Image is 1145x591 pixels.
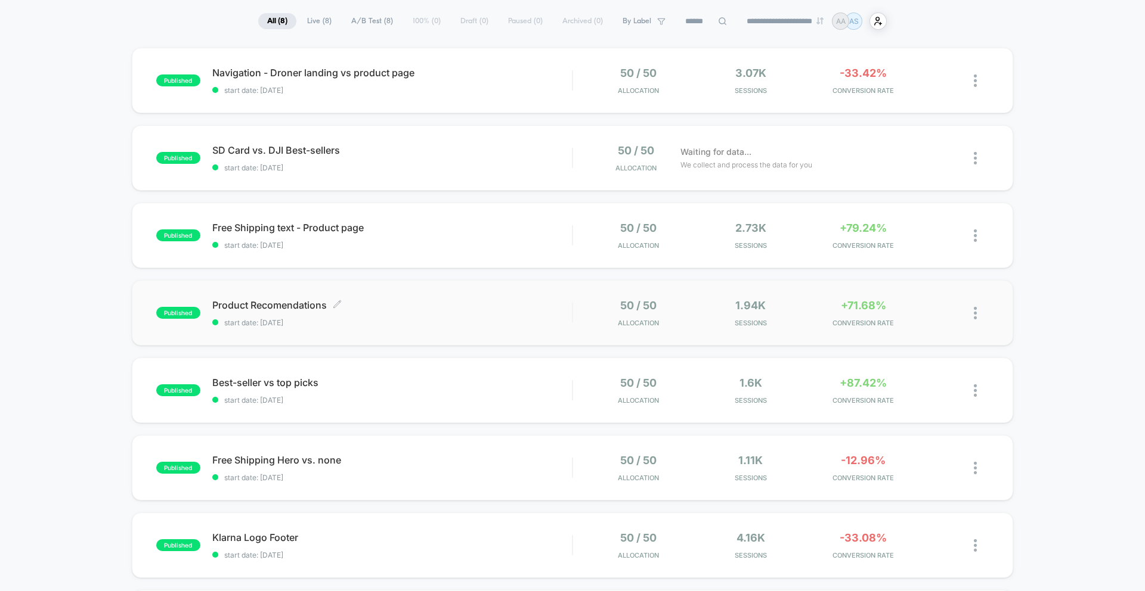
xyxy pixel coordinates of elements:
span: published [156,384,200,396]
span: published [156,152,200,164]
img: end [816,17,824,24]
span: +71.68% [841,299,886,312]
span: published [156,462,200,474]
span: Live ( 8 ) [298,13,341,29]
span: published [156,539,200,551]
span: start date: [DATE] [212,396,572,405]
span: -12.96% [841,454,886,466]
span: 50 / 50 [620,454,657,466]
span: published [156,229,200,241]
img: close [974,539,977,552]
span: +79.24% [840,222,887,234]
span: 50 / 50 [620,67,657,79]
img: close [974,462,977,474]
span: start date: [DATE] [212,86,572,95]
button: Play, NEW DEMO 2025-VEED.mp4 [278,150,307,179]
span: All ( 8 ) [258,13,296,29]
span: 1.6k [739,377,762,389]
span: Sessions [698,319,804,327]
img: close [974,152,977,164]
span: Sessions [698,396,804,405]
span: Allocation [615,164,657,172]
span: Best-seller vs top picks [212,377,572,388]
span: Sessions [698,551,804,559]
img: close [974,74,977,87]
span: -33.42% [840,67,887,79]
span: Allocation [618,474,659,482]
div: Duration [443,306,475,319]
button: Play, NEW DEMO 2025-VEED.mp4 [6,303,25,322]
span: 1.94k [735,299,766,312]
span: +87.42% [840,377,887,389]
span: Allocation [618,551,659,559]
span: Klarna Logo Footer [212,531,572,543]
span: 50 / 50 [620,299,657,312]
span: Allocation [618,396,659,405]
span: 50 / 50 [620,222,657,234]
img: close [974,229,977,242]
img: close [974,307,977,319]
span: published [156,74,200,86]
span: CONVERSION RATE [810,551,917,559]
span: start date: [DATE] [212,163,572,172]
input: Volume [498,307,534,319]
div: Current time [414,306,441,319]
span: published [156,307,200,319]
span: 2.73k [735,222,766,234]
input: Seek [9,287,577,298]
span: SD Card vs. DJI Best-sellers [212,144,572,156]
span: 3.07k [735,67,766,79]
span: 1.11k [738,454,763,466]
span: A/B Test ( 8 ) [342,13,402,29]
span: CONVERSION RATE [810,396,917,405]
span: start date: [DATE] [212,550,572,559]
span: 50 / 50 [620,377,657,389]
span: By Label [623,17,651,26]
span: Waiting for data... [680,145,751,158]
span: We collect and process the data for you [680,159,812,170]
span: CONVERSION RATE [810,241,917,250]
span: Free Shipping Hero vs. none [212,454,572,466]
span: start date: [DATE] [212,473,572,482]
span: 50 / 50 [620,531,657,544]
span: start date: [DATE] [212,241,572,250]
span: Product Recomendations [212,299,572,311]
span: Sessions [698,86,804,95]
p: AS [849,17,859,26]
span: Allocation [618,319,659,327]
span: Allocation [618,241,659,250]
span: Sessions [698,241,804,250]
span: Allocation [618,86,659,95]
img: close [974,384,977,397]
span: Sessions [698,474,804,482]
span: Free Shipping text - Product page [212,222,572,234]
span: CONVERSION RATE [810,319,917,327]
span: 4.16k [736,531,765,544]
span: start date: [DATE] [212,318,572,327]
span: CONVERSION RATE [810,86,917,95]
p: AA [836,17,846,26]
span: -33.08% [840,531,887,544]
span: Navigation - Droner landing vs product page [212,67,572,79]
span: 50 / 50 [618,144,654,157]
span: CONVERSION RATE [810,474,917,482]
